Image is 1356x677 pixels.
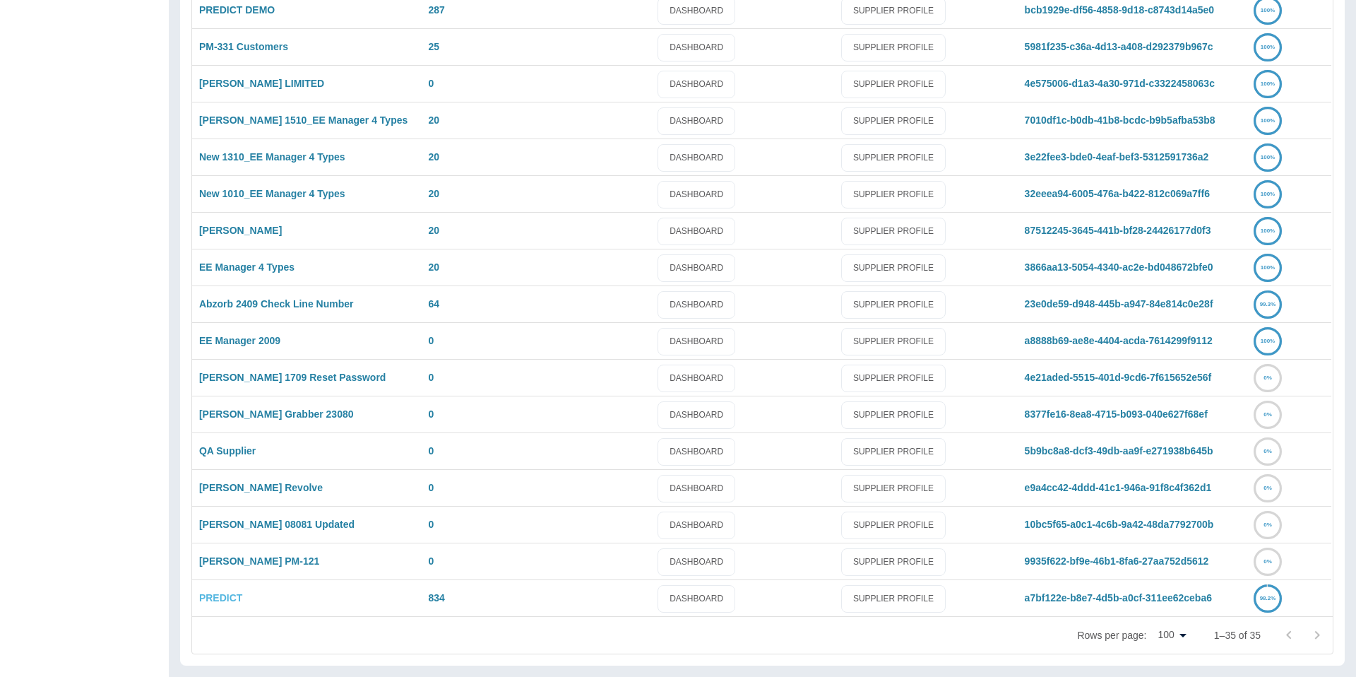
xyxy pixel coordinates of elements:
text: 0% [1263,558,1272,565]
a: 287 [429,4,445,16]
a: 100% [1254,261,1282,273]
a: [PERSON_NAME] Revolve [199,482,323,493]
a: SUPPLIER PROFILE [841,218,946,245]
a: 20 [429,114,440,126]
a: SUPPLIER PROFILE [841,401,946,429]
a: QA Supplier [199,445,256,457]
a: 100% [1254,114,1282,126]
a: PREDICT DEMO [199,4,275,16]
a: 4e21aded-5515-401d-9cd6-7f615652e56f [1025,372,1212,383]
a: 20 [429,225,440,236]
a: 3866aa13-5054-4340-ac2e-bd048672bfe0 [1025,261,1213,273]
a: SUPPLIER PROFILE [841,254,946,282]
a: 20 [429,151,440,163]
a: 5981f235-c36a-4d13-a408-d292379b967c [1025,41,1213,52]
text: 100% [1261,81,1275,87]
a: a8888b69-ae8e-4404-acda-7614299f9112 [1025,335,1213,346]
a: DASHBOARD [658,438,735,466]
text: 100% [1261,264,1275,271]
a: bcb1929e-df56-4858-9d18-c8743d14a5e0 [1025,4,1215,16]
a: 25 [429,41,440,52]
a: [PERSON_NAME] 1510_EE Manager 4 Types [199,114,408,126]
a: EE Manager 2009 [199,335,280,346]
text: 98.2% [1260,595,1276,601]
a: DASHBOARD [658,71,735,98]
a: 20 [429,261,440,273]
text: 100% [1261,228,1275,234]
text: 100% [1261,7,1275,13]
a: DASHBOARD [658,365,735,392]
a: 100% [1254,78,1282,89]
a: EE Manager 4 Types [199,261,295,273]
a: 100% [1254,4,1282,16]
a: 0 [429,519,434,530]
a: 0 [429,445,434,457]
a: DASHBOARD [658,254,735,282]
a: SUPPLIER PROFILE [841,475,946,502]
a: 0% [1254,445,1282,457]
a: 9935f622-bf9e-46b1-8fa6-27aa752d5612 [1025,555,1209,567]
a: 98.2% [1254,592,1282,604]
a: SUPPLIER PROFILE [841,291,946,319]
p: 1–35 of 35 [1214,628,1261,642]
text: 0% [1263,375,1272,381]
a: SUPPLIER PROFILE [841,548,946,576]
a: DASHBOARD [658,144,735,172]
a: [PERSON_NAME] 1709 Reset Password [199,372,386,383]
a: PM-331 Customers [199,41,288,52]
a: DASHBOARD [658,512,735,539]
a: DASHBOARD [658,328,735,355]
a: DASHBOARD [658,107,735,135]
text: 100% [1261,154,1275,160]
a: 64 [429,298,440,310]
a: 0 [429,482,434,493]
a: SUPPLIER PROFILE [841,107,946,135]
text: 100% [1261,44,1275,50]
a: 100% [1254,41,1282,52]
div: 100 [1152,625,1191,645]
a: 10bc5f65-a0c1-4c6b-9a42-48da7792700b [1025,519,1214,530]
a: 20 [429,188,440,199]
a: 0% [1254,519,1282,530]
a: SUPPLIER PROFILE [841,181,946,208]
a: SUPPLIER PROFILE [841,438,946,466]
a: 0% [1254,555,1282,567]
a: 0% [1254,372,1282,383]
a: 0% [1254,482,1282,493]
a: 0 [429,555,434,567]
a: 23e0de59-d948-445b-a947-84e814c0e28f [1025,298,1213,310]
a: 0% [1254,408,1282,420]
a: DASHBOARD [658,548,735,576]
a: DASHBOARD [658,218,735,245]
a: 0 [429,335,434,346]
a: e9a4cc42-4ddd-41c1-946a-91f8c4f362d1 [1025,482,1212,493]
text: 100% [1261,338,1275,344]
a: DASHBOARD [658,291,735,319]
a: a7bf122e-b8e7-4d5b-a0cf-311ee62ceba6 [1025,592,1212,604]
a: 0 [429,408,434,420]
a: 4e575006-d1a3-4a30-971d-c3322458063c [1025,78,1215,89]
a: New 1310_EE Manager 4 Types [199,151,345,163]
a: SUPPLIER PROFILE [841,71,946,98]
a: 7010df1c-b0db-41b8-bcdc-b9b5afba53b8 [1025,114,1215,126]
a: [PERSON_NAME] Grabber 23080 [199,408,354,420]
a: 8377fe16-8ea8-4715-b093-040e627f68ef [1025,408,1208,420]
a: [PERSON_NAME] 08081 Updated [199,519,355,530]
a: 100% [1254,225,1282,236]
a: [PERSON_NAME] PM-121 [199,555,319,567]
text: 100% [1261,117,1275,124]
text: 0% [1263,448,1272,454]
a: 32eeea94-6005-476a-b422-812c069a7ff6 [1025,188,1210,199]
text: 99.3% [1260,301,1276,307]
a: 100% [1254,188,1282,199]
a: 87512245-3645-441b-bf28-24426177d0f3 [1025,225,1211,236]
a: SUPPLIER PROFILE [841,144,946,172]
a: DASHBOARD [658,401,735,429]
text: 0% [1263,485,1272,491]
p: Rows per page: [1077,628,1146,642]
a: DASHBOARD [658,34,735,61]
a: 99.3% [1254,298,1282,310]
a: SUPPLIER PROFILE [841,34,946,61]
a: 3e22fee3-bde0-4eaf-bef3-5312591736a2 [1025,151,1209,163]
a: Abzorb 2409 Check Line Number [199,298,354,310]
